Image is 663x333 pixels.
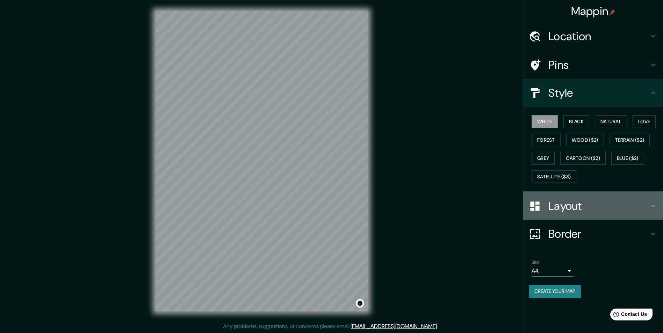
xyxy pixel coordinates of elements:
button: Satellite ($3) [532,170,576,183]
canvas: Map [156,11,368,311]
iframe: Help widget launcher [601,306,655,325]
div: A4 [532,265,574,276]
button: Create your map [529,285,581,298]
div: Pins [523,51,663,79]
button: Terrain ($2) [610,134,650,147]
div: Layout [523,192,663,220]
h4: Border [548,227,649,241]
img: pin-icon.png [610,9,615,15]
h4: Mappin [571,4,615,18]
button: Toggle attribution [356,299,364,308]
button: Wood ($2) [566,134,604,147]
h4: Location [548,29,649,43]
label: Size [532,259,539,265]
div: Style [523,79,663,107]
p: Any problems, suggestions, or concerns please email . [223,322,438,331]
h4: Layout [548,199,649,213]
div: Border [523,220,663,248]
button: Black [563,115,590,128]
button: White [532,115,558,128]
button: Blue ($2) [611,152,644,165]
button: Natural [595,115,627,128]
div: . [438,322,439,331]
div: Location [523,22,663,50]
div: . [439,322,440,331]
h4: Pins [548,58,649,72]
h4: Style [548,86,649,100]
button: Cartoon ($2) [560,152,606,165]
a: [EMAIL_ADDRESS][DOMAIN_NAME] [351,323,437,330]
button: Grey [532,152,555,165]
button: Love [633,115,656,128]
button: Forest [532,134,561,147]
